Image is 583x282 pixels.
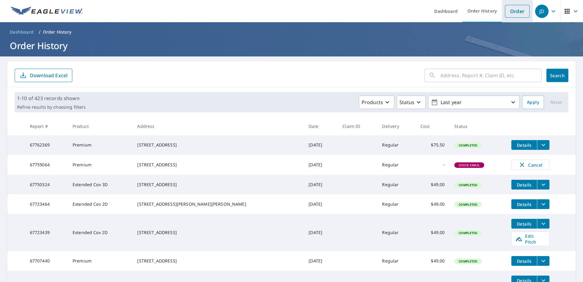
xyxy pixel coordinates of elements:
[511,256,537,266] button: detailsBtn-67707440
[30,72,67,79] p: Download Excel
[137,201,299,207] div: [STREET_ADDRESS][PERSON_NAME][PERSON_NAME]
[17,104,86,110] p: Refine results by choosing filters
[515,201,533,207] span: Details
[440,67,542,84] input: Address, Report #, Claim ID, etc.
[455,231,481,235] span: Completed
[377,135,416,155] td: Regular
[25,155,68,175] td: 67759064
[515,258,533,264] span: Details
[377,175,416,194] td: Regular
[377,214,416,251] td: Regular
[25,117,68,135] th: Report #
[428,96,520,109] button: Last year
[449,117,506,135] th: Status
[537,219,549,229] button: filesDropdownBtn-67723439
[68,251,133,271] td: Premium
[416,251,449,271] td: $49.00
[338,117,377,135] th: Claim ID
[25,194,68,214] td: 67723464
[455,183,481,187] span: Completed
[68,175,133,194] td: Extended Cov 3D
[551,73,563,78] span: Search
[416,117,449,135] th: Cost
[7,27,36,37] a: Dashboard
[304,155,338,175] td: [DATE]
[362,99,383,106] p: Products
[515,233,545,245] span: Edit Pitch
[515,142,533,148] span: Details
[137,142,299,148] div: [STREET_ADDRESS]
[511,232,549,246] a: Edit Pitch
[416,194,449,214] td: $49.00
[511,219,537,229] button: detailsBtn-67723439
[455,202,481,207] span: Completed
[416,155,449,175] td: -
[68,135,133,155] td: Premium
[137,230,299,236] div: [STREET_ADDRESS]
[511,180,537,190] button: detailsBtn-67750324
[416,175,449,194] td: $49.00
[359,96,394,109] button: Products
[43,29,72,35] p: Order History
[15,69,72,82] button: Download Excel
[527,99,539,106] span: Apply
[7,39,576,52] h1: Order History
[68,155,133,175] td: Premium
[438,97,510,108] p: Last year
[132,117,304,135] th: Address
[535,5,549,18] div: JD
[11,7,83,16] img: EV Logo
[304,117,338,135] th: Date
[399,99,414,106] p: Status
[137,182,299,188] div: [STREET_ADDRESS]
[455,163,484,167] span: Check Email
[537,256,549,266] button: filesDropdownBtn-67707440
[377,155,416,175] td: Regular
[377,194,416,214] td: Regular
[68,194,133,214] td: Extended Cov 2D
[304,214,338,251] td: [DATE]
[39,28,41,36] li: /
[25,175,68,194] td: 67750324
[377,117,416,135] th: Delivery
[511,140,537,150] button: detailsBtn-67762369
[511,199,537,209] button: detailsBtn-67723464
[304,194,338,214] td: [DATE]
[304,175,338,194] td: [DATE]
[17,95,86,102] p: 1-10 of 423 records shown
[537,180,549,190] button: filesDropdownBtn-67750324
[68,214,133,251] td: Extended Cov 2D
[537,199,549,209] button: filesDropdownBtn-67723464
[455,143,481,147] span: Completed
[397,96,426,109] button: Status
[515,221,533,227] span: Details
[515,182,533,188] span: Details
[416,214,449,251] td: $49.00
[416,135,449,155] td: $75.50
[137,258,299,264] div: [STREET_ADDRESS]
[10,29,34,35] span: Dashboard
[304,251,338,271] td: [DATE]
[7,27,576,37] nav: breadcrumb
[25,251,68,271] td: 67707440
[304,135,338,155] td: [DATE]
[25,214,68,251] td: 67723439
[511,160,549,170] button: Cancel
[522,96,544,109] button: Apply
[68,117,133,135] th: Product
[137,162,299,168] div: [STREET_ADDRESS]
[25,135,68,155] td: 67762369
[455,259,481,263] span: Completed
[546,69,568,82] button: Search
[537,140,549,150] button: filesDropdownBtn-67762369
[518,161,543,168] span: Cancel
[377,251,416,271] td: Regular
[505,5,530,18] a: Order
